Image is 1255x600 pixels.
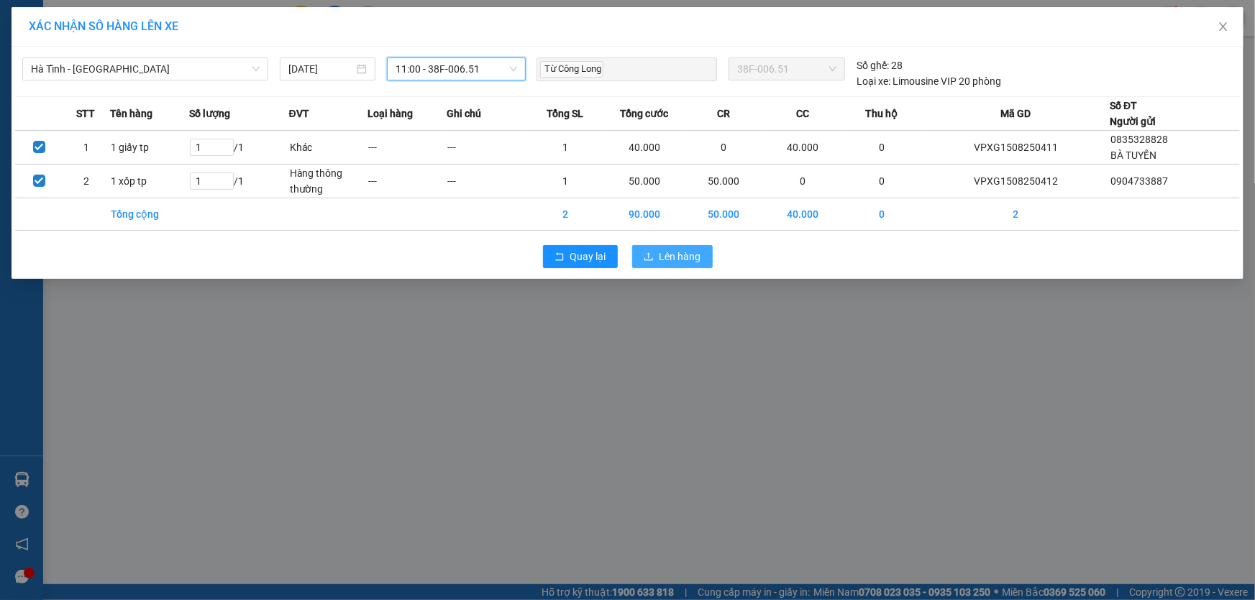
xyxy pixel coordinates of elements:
span: Từ Công Long [540,61,603,78]
td: 0 [685,131,764,165]
td: 2 [526,198,606,231]
span: Loại hàng [368,106,414,121]
div: Số ĐT Người gửi [1110,98,1156,129]
td: 1 [526,131,606,165]
td: 1 giấy tp [110,131,189,165]
span: Số ghế: [857,57,889,73]
span: close [1218,21,1229,32]
span: XÁC NHẬN SỐ HÀNG LÊN XE [29,19,178,33]
td: 90.000 [606,198,685,231]
span: CC [796,106,809,121]
td: --- [368,131,447,165]
td: 0 [843,165,922,198]
img: logo.jpg [18,18,90,90]
input: 15/08/2025 [288,61,354,77]
span: upload [644,251,654,263]
span: Tên hàng [110,106,152,121]
td: --- [447,131,526,165]
li: Cổ Đạm, xã [GEOGRAPHIC_DATA], [GEOGRAPHIC_DATA] [134,35,601,53]
b: GỬI : VP [GEOGRAPHIC_DATA] [18,104,214,152]
button: uploadLên hàng [632,245,713,268]
span: rollback [555,251,565,263]
span: Ghi chú [447,106,482,121]
td: 2 [922,198,1110,231]
span: Mã GD [1000,106,1031,121]
span: Quay lại [570,249,606,264]
div: Limousine VIP 20 phòng [857,73,1001,89]
span: STT [77,106,96,121]
span: 0835328828 [1110,134,1168,145]
td: Khác [289,131,368,165]
div: 28 [857,57,903,73]
span: Loại xe: [857,73,890,89]
span: CR [717,106,730,121]
span: 38F-006.51 [737,58,836,80]
span: Hà Tĩnh - Hà Nội [31,58,260,80]
li: Hotline: 1900252555 [134,53,601,71]
td: 40.000 [606,131,685,165]
td: 1 [63,131,110,165]
span: Thu hộ [866,106,898,121]
td: / 1 [189,131,289,165]
button: Close [1203,7,1243,47]
td: VPXG1508250412 [922,165,1110,198]
button: rollbackQuay lại [543,245,618,268]
td: 0 [764,165,843,198]
td: 0 [843,131,922,165]
span: Số lượng [189,106,230,121]
td: 50.000 [685,198,764,231]
td: 0 [843,198,922,231]
td: Tổng cộng [110,198,189,231]
td: / 1 [189,165,289,198]
span: BÀ TUYẾN [1110,149,1156,161]
td: --- [368,165,447,198]
td: 40.000 [764,198,843,231]
td: 50.000 [606,165,685,198]
span: Lên hàng [660,249,701,264]
td: 1 [526,165,606,198]
span: Tổng SL [547,106,584,121]
span: 0904733887 [1110,175,1168,187]
td: 2 [63,165,110,198]
td: 40.000 [764,131,843,165]
td: Hàng thông thường [289,165,368,198]
span: 11:00 - 38F-006.51 [396,58,517,80]
span: Tổng cước [621,106,669,121]
td: 50.000 [685,165,764,198]
td: --- [447,165,526,198]
td: VPXG1508250411 [922,131,1110,165]
span: ĐVT [289,106,309,121]
td: 1 xốp tp [110,165,189,198]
